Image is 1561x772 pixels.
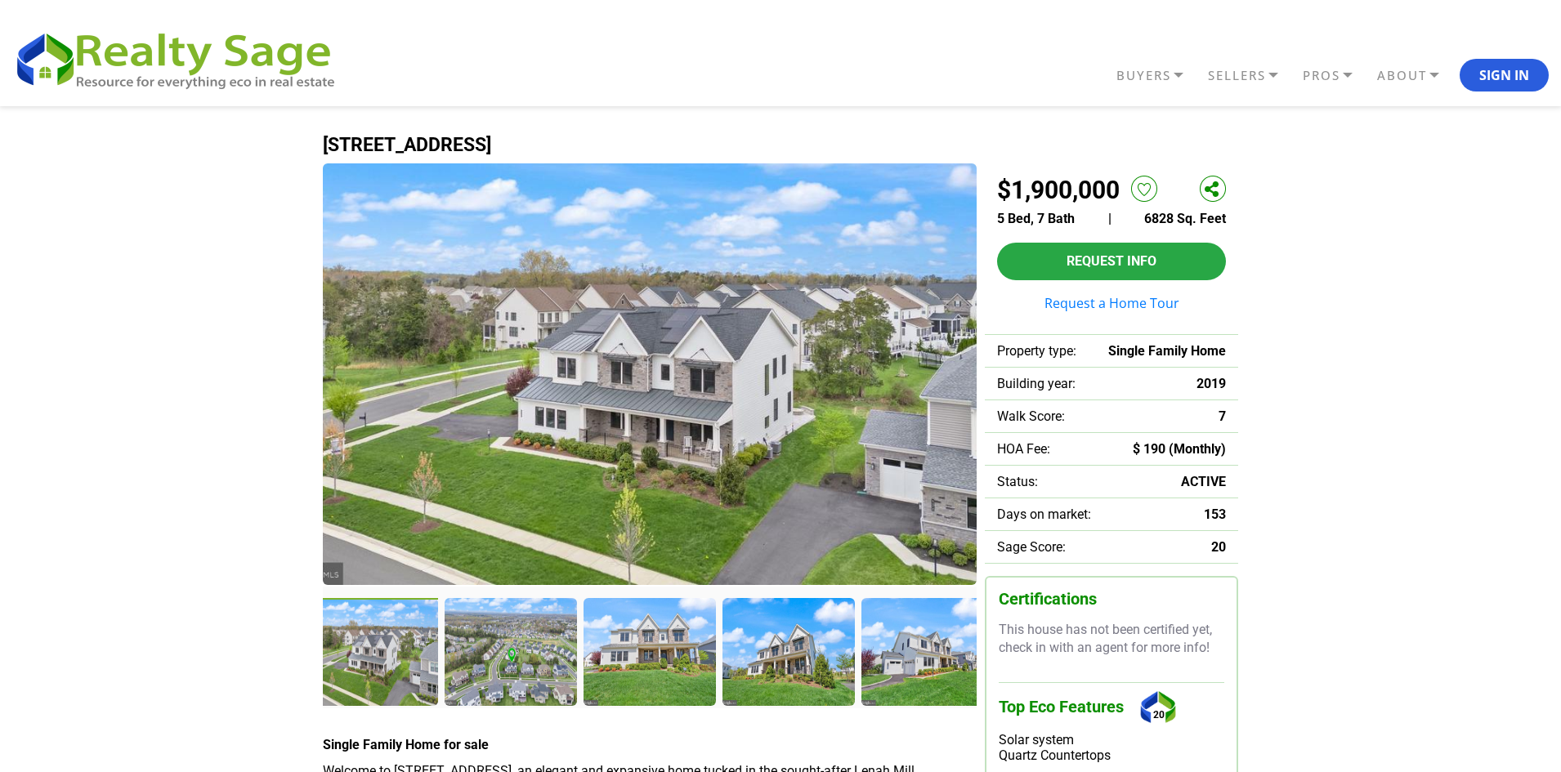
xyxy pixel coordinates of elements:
[997,441,1050,457] span: HOA Fee:
[1204,506,1226,522] span: 153
[1108,343,1226,359] span: Single Family Home
[1112,61,1204,90] a: BUYERS
[1181,474,1226,489] span: ACTIVE
[997,506,1091,522] span: Days on market:
[997,243,1226,280] button: Request Info
[1144,211,1226,226] span: 6828 Sq. Feet
[997,539,1066,555] span: Sage Score:
[1133,441,1226,457] span: $ 190 (Monthly)
[323,135,1238,155] h1: [STREET_ADDRESS]
[997,474,1038,489] span: Status:
[999,621,1224,658] p: This house has not been certified yet, check in with an agent for more info!
[999,590,1224,609] h3: Certifications
[999,682,1224,732] h3: Top Eco Features
[999,732,1224,763] div: Solar system Quartz Countertops
[1299,61,1373,90] a: PROS
[997,343,1076,359] span: Property type:
[997,297,1226,310] a: Request a Home Tour
[12,26,351,91] img: REALTY SAGE
[1211,539,1226,555] span: 20
[1219,408,1226,424] span: 7
[997,408,1065,424] span: Walk Score:
[1460,59,1549,91] button: Sign In
[1196,376,1226,391] span: 2019
[997,376,1076,391] span: Building year:
[1108,211,1111,226] span: |
[1136,683,1181,732] div: 20
[1373,61,1460,90] a: ABOUT
[323,737,977,752] h4: Single Family Home for sale
[997,211,1075,226] span: 5 Bed, 7 Bath
[1204,61,1299,90] a: SELLERS
[997,176,1120,204] h2: $1,900,000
